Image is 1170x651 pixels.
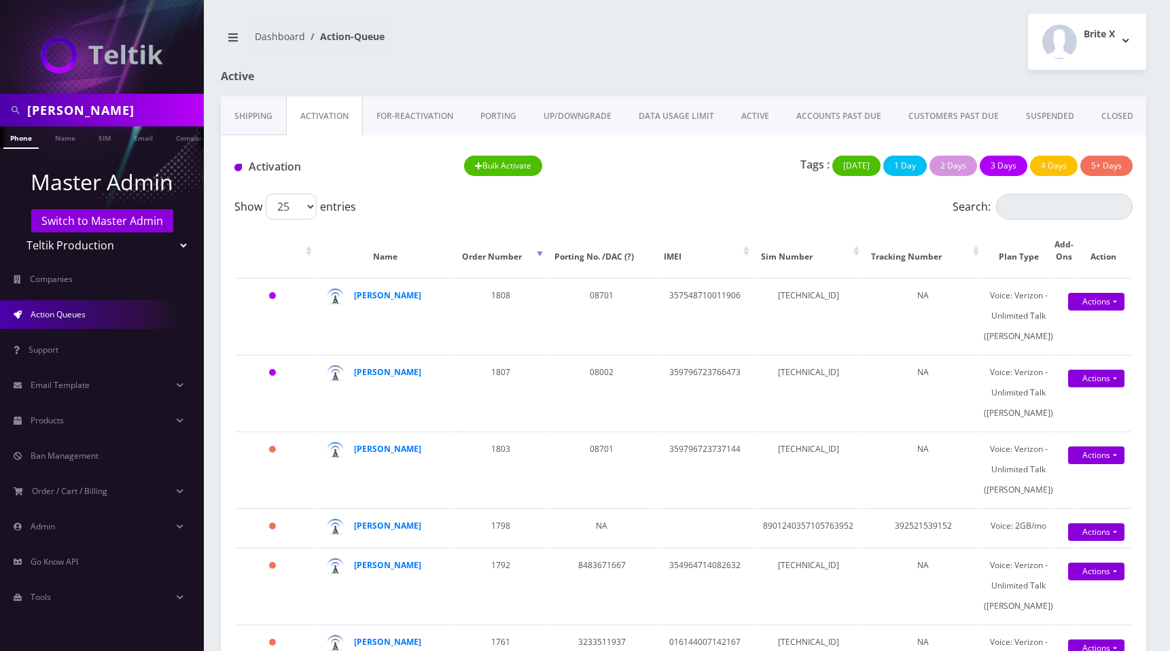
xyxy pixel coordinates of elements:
td: [TECHNICAL_ID] [754,548,863,623]
td: NA [864,278,982,353]
li: Action-Queue [305,29,385,43]
a: Actions [1068,293,1124,311]
label: Search: [953,194,1133,219]
td: [TECHNICAL_ID] [754,278,863,353]
span: Order / Cart / Billing [32,485,107,497]
a: [PERSON_NAME] [354,366,421,378]
td: 8901240357105763952 [754,508,863,546]
p: Tags : [800,156,830,173]
th: Sim Number: activate to sort column ascending [754,225,863,277]
th: Action [1075,225,1131,277]
a: Email [127,126,160,147]
img: Activation [234,164,242,171]
th: : activate to sort column ascending [236,225,315,277]
a: Actions [1068,446,1124,464]
a: CUSTOMERS PAST DUE [895,96,1012,136]
td: 359796723737144 [657,432,753,507]
span: Admin [31,521,55,532]
th: Order Number: activate to sort column ascending [455,225,547,277]
td: 8483671667 [548,548,656,623]
span: Products [31,415,64,426]
a: ACCOUNTS PAST DUE [783,96,895,136]
a: [PERSON_NAME] [354,520,421,531]
td: 08002 [548,355,656,430]
a: CLOSED [1088,96,1147,136]
div: Voice: 2GB/mo [984,516,1053,536]
th: Porting No. /DAC (?) [548,225,656,277]
div: Voice: Verizon - Unlimited Talk ([PERSON_NAME]) [984,439,1053,500]
td: NA [548,508,656,546]
a: [PERSON_NAME] [354,636,421,648]
a: [PERSON_NAME] [354,559,421,571]
a: SIM [92,126,118,147]
td: 08701 [548,278,656,353]
button: 1 Day [883,156,927,176]
h2: Brite X [1084,29,1115,40]
td: NA [864,355,982,430]
td: 357548710011906 [657,278,753,353]
td: NA [864,432,982,507]
span: Ban Management [31,450,99,461]
a: Phone [3,126,39,149]
span: Support [29,344,58,355]
h1: Activation [234,160,444,173]
div: Voice: Verizon - Unlimited Talk ([PERSON_NAME]) [984,362,1053,423]
button: Brite X [1028,14,1146,70]
input: Search: [996,194,1133,219]
td: [TECHNICAL_ID] [754,432,863,507]
th: IMEI: activate to sort column ascending [657,225,753,277]
img: Teltik Production [41,37,163,73]
a: SUSPENDED [1012,96,1088,136]
td: NA [864,548,982,623]
a: Dashboard [255,30,305,43]
th: Add-Ons [1054,225,1074,277]
td: 1798 [455,508,547,546]
a: Activation [286,96,363,136]
td: 1792 [455,548,547,623]
a: Actions [1068,563,1124,580]
a: Shipping [221,96,286,136]
a: PORTING [467,96,530,136]
input: Search in Company [27,97,200,123]
td: 354964714082632 [657,548,753,623]
div: Voice: Verizon - Unlimited Talk ([PERSON_NAME]) [984,555,1053,616]
a: Actions [1068,370,1124,387]
th: Plan Type [984,225,1053,277]
label: Show entries [234,194,356,219]
span: Email Template [31,379,90,391]
a: [PERSON_NAME] [354,289,421,301]
td: 1808 [455,278,547,353]
td: 08701 [548,432,656,507]
th: Tracking Number: activate to sort column ascending [864,225,982,277]
button: [DATE] [832,156,881,176]
button: 3 Days [980,156,1027,176]
select: Showentries [266,194,317,219]
a: ACTIVE [728,96,783,136]
div: Voice: Verizon - Unlimited Talk ([PERSON_NAME]) [984,285,1053,347]
td: 1807 [455,355,547,430]
a: FOR-REActivation [363,96,467,136]
nav: breadcrumb [221,22,673,61]
span: Go Know API [31,556,78,567]
span: Companies [30,273,73,285]
button: 5+ Days [1080,156,1133,176]
a: Company [169,126,215,147]
span: Tools [31,591,51,603]
button: Bulk Activate [464,156,542,176]
span: Action Queues [31,309,86,320]
td: 392521539152 [864,508,982,546]
h1: Active [221,70,516,83]
a: Actions [1068,523,1124,541]
td: [TECHNICAL_ID] [754,355,863,430]
a: [PERSON_NAME] [354,443,421,455]
th: Name [317,225,453,277]
a: Switch to Master Admin [31,209,173,232]
a: UP/DOWNGRADE [530,96,625,136]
